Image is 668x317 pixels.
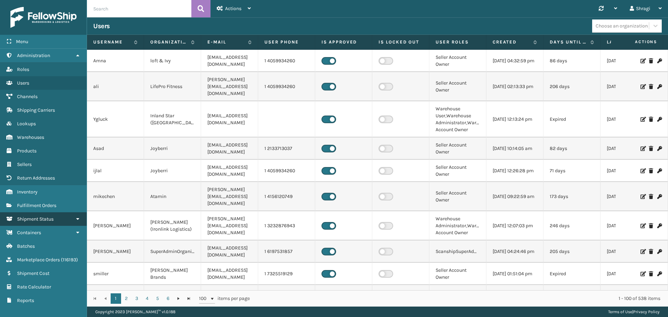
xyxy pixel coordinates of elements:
[201,50,258,72] td: [EMAIL_ADDRESS][DOMAIN_NAME]
[613,36,661,48] span: Actions
[543,160,601,182] td: 71 days
[258,182,315,211] td: 1 4156120749
[641,194,645,199] i: Edit
[543,72,601,101] td: 206 days
[16,39,28,45] span: Menu
[17,216,54,222] span: Shipment Status
[17,53,50,58] span: Administration
[543,285,601,307] td: 110 days
[17,175,55,181] span: Return Addresses
[486,137,543,160] td: [DATE] 10:14:05 am
[493,39,530,45] label: Created
[649,249,653,254] i: Delete
[258,263,315,285] td: 1 7325519129
[199,293,250,304] span: items per page
[608,309,632,314] a: Terms of Use
[87,101,144,137] td: Ygluck
[258,160,315,182] td: 1 4059934260
[201,240,258,263] td: [EMAIL_ADDRESS][DOMAIN_NAME]
[649,58,653,63] i: Delete
[17,107,55,113] span: Shipping Carriers
[93,22,110,30] h3: Users
[173,293,184,304] a: Go to the next page
[657,249,661,254] i: Change Password
[225,6,241,11] span: Actions
[601,240,658,263] td: [DATE] 01:48:14 pm
[201,182,258,211] td: [PERSON_NAME][EMAIL_ADDRESS][DOMAIN_NAME]
[17,66,29,72] span: Roles
[17,270,49,276] span: Shipment Cost
[201,72,258,101] td: [PERSON_NAME][EMAIL_ADDRESS][DOMAIN_NAME]
[87,263,144,285] td: smiller
[163,293,173,304] a: 6
[17,189,38,195] span: Inventory
[186,296,192,301] span: Go to the last page
[17,121,36,127] span: Lookups
[601,263,658,285] td: [DATE] 01:21:44 pm
[87,211,144,240] td: [PERSON_NAME]
[150,39,188,45] label: Organization
[10,7,77,28] img: logo
[379,39,423,45] label: Is Locked Out
[429,137,486,160] td: Seller Account Owner
[87,137,144,160] td: Asad
[429,160,486,182] td: Seller Account Owner
[649,194,653,199] i: Delete
[429,285,486,307] td: Seller Account Owner
[17,284,51,290] span: Rate Calculator
[321,39,366,45] label: Is Approved
[17,94,38,100] span: Channels
[144,101,201,137] td: Inland Star ([GEOGRAPHIC_DATA])
[201,137,258,160] td: [EMAIL_ADDRESS][DOMAIN_NAME]
[17,203,56,208] span: Fulfillment Orders
[429,240,486,263] td: ScanshipSuperAdministrator
[649,146,653,151] i: Delete
[144,137,201,160] td: Joyberri
[199,295,209,302] span: 100
[641,146,645,151] i: Edit
[641,271,645,276] i: Edit
[429,211,486,240] td: Warehouse Administrator,Warehouse Account Owner
[641,223,645,228] i: Edit
[61,257,78,263] span: ( 116193 )
[176,296,181,301] span: Go to the next page
[641,84,645,89] i: Edit
[657,223,661,228] i: Change Password
[17,148,37,154] span: Products
[657,58,661,63] i: Change Password
[486,101,543,137] td: [DATE] 12:13:24 pm
[601,211,658,240] td: [DATE] 05:39:21 pm
[17,80,29,86] span: Users
[258,285,315,307] td: 1 7188407246
[607,39,644,45] label: Last Seen
[144,263,201,285] td: [PERSON_NAME] Brands
[144,182,201,211] td: Atamin
[486,263,543,285] td: [DATE] 01:51:04 pm
[601,160,658,182] td: [DATE] 07:03:58 pm
[17,134,44,140] span: Warehouses
[17,298,34,303] span: Reports
[201,211,258,240] td: [PERSON_NAME][EMAIL_ADDRESS][DOMAIN_NAME]
[429,101,486,137] td: Warehouse User,Warehouse Administrator,Warehouse Account Owner
[649,117,653,122] i: Delete
[17,230,41,236] span: Containers
[264,39,309,45] label: User phone
[201,160,258,182] td: [EMAIL_ADDRESS][DOMAIN_NAME]
[657,117,661,122] i: Change Password
[601,137,658,160] td: [DATE] 06:59:09 am
[486,240,543,263] td: [DATE] 04:24:46 pm
[184,293,194,304] a: Go to the last page
[633,309,660,314] a: Privacy Policy
[258,137,315,160] td: 1 2133713037
[641,249,645,254] i: Edit
[144,240,201,263] td: SuperAdminOrganization
[87,240,144,263] td: [PERSON_NAME]
[657,168,661,173] i: Change Password
[17,243,35,249] span: Batches
[144,211,201,240] td: [PERSON_NAME] (Ironlink Logistics)
[95,307,175,317] p: Copyright 2023 [PERSON_NAME]™ v 1.0.188
[543,240,601,263] td: 205 days
[543,182,601,211] td: 173 days
[601,50,658,72] td: [DATE] 08:35:13 am
[649,168,653,173] i: Delete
